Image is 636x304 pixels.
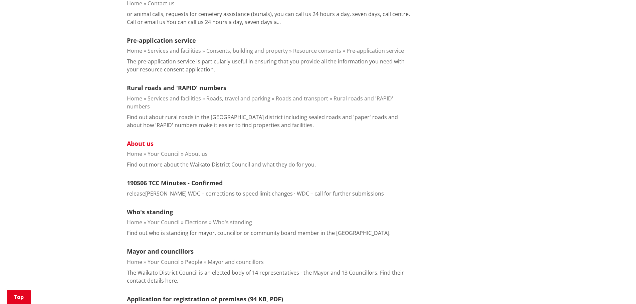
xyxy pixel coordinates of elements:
p: Find out more about the Waikato District Council and what they do for you. [127,161,316,169]
a: Roads, travel and parking [206,95,270,102]
a: Your Council [148,150,180,158]
a: Home [127,219,142,226]
a: Mayor and councillors [127,247,194,255]
a: Top [7,290,31,304]
p: release[PERSON_NAME] WDC – corrections to speed limit changes · WDC – call for further submissions [127,190,384,198]
a: Home [127,47,142,54]
a: Services and facilities [148,47,201,54]
a: Rural roads and 'RAPID' numbers [127,84,226,92]
p: The pre-application service is particularly useful in ensuring that you provide all the informati... [127,57,411,73]
a: Roads and transport [276,95,328,102]
a: Consents, building and property [206,47,288,54]
a: People [185,258,202,266]
a: Pre-application service [127,36,196,44]
iframe: Messenger Launcher [605,276,629,300]
a: Who's standing [127,208,173,216]
a: Mayor and councillors [208,258,264,266]
a: Your Council [148,258,180,266]
p: The Waikato District Council is an elected body of 14 representatives - the Mayor and 13 Councill... [127,269,411,285]
a: Your Council [148,219,180,226]
a: Home [127,95,142,102]
p: or animal calls, requests for cemetery assistance (burials), you can call us 24 hours a day, seve... [127,10,411,26]
a: 190506 TCC Minutes - Confirmed [127,179,223,187]
a: Rural roads and 'RAPID' numbers [127,95,393,110]
a: Services and facilities [148,95,201,102]
a: About us [185,150,208,158]
a: Home [127,150,142,158]
p: Find out about rural roads in the [GEOGRAPHIC_DATA] district including sealed roads and 'paper' r... [127,113,411,129]
a: Pre-application service [347,47,404,54]
a: About us [127,139,154,147]
p: Find out who is standing for mayor, councillor or community board member in the [GEOGRAPHIC_DATA]. [127,229,391,237]
a: Application for registration of premises (94 KB, PDF) [127,295,283,303]
a: Who's standing [213,219,252,226]
a: Resource consents [293,47,341,54]
a: Elections [185,219,208,226]
a: Home [127,258,142,266]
